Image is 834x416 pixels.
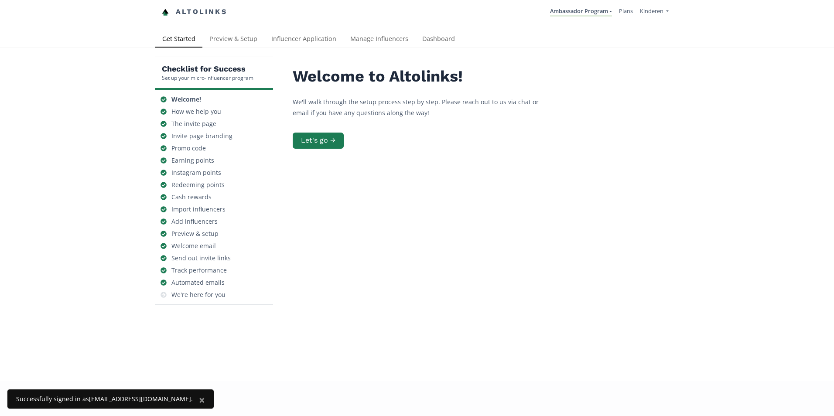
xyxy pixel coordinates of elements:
[619,7,633,15] a: Plans
[162,5,227,19] a: Altolinks
[264,31,343,48] a: Influencer Application
[199,392,205,407] span: ×
[640,7,669,17] a: Kinderen
[171,254,231,263] div: Send out invite links
[640,7,663,15] span: Kinderen
[293,133,344,149] button: Let's go →
[171,144,206,153] div: Promo code
[171,217,218,226] div: Add influencers
[171,156,214,165] div: Earning points
[293,96,554,118] p: We'll walk through the setup process step by step. Please reach out to us via chat or email if yo...
[171,266,227,275] div: Track performance
[171,242,216,250] div: Welcome email
[171,95,201,104] div: Welcome!
[162,64,253,74] h5: Checklist for Success
[171,119,216,128] div: The invite page
[171,193,212,201] div: Cash rewards
[171,168,221,177] div: Instagram points
[202,31,264,48] a: Preview & Setup
[162,9,169,16] img: favicon-32x32.png
[16,395,193,403] div: Successfully signed in as [EMAIL_ADDRESS][DOMAIN_NAME] .
[550,7,612,17] a: Ambassador Program
[343,31,415,48] a: Manage Influencers
[155,31,202,48] a: Get Started
[162,74,253,82] div: Set up your micro-influencer program
[190,389,214,410] button: Close
[171,107,221,116] div: How we help you
[293,68,554,85] h2: Welcome to Altolinks!
[171,205,226,214] div: Import influencers
[415,31,462,48] a: Dashboard
[171,290,226,299] div: We're here for you
[171,132,232,140] div: Invite page branding
[171,278,225,287] div: Automated emails
[171,229,219,238] div: Preview & setup
[171,181,225,189] div: Redeeming points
